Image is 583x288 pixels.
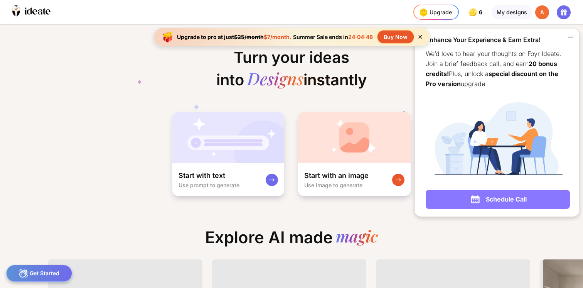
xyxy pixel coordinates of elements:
img: startWithImageCardBg.jpg [298,112,411,163]
span: 6 [479,9,484,15]
div: Start with an image [304,171,369,180]
span: special discount on the Pro version [426,70,558,88]
div: Get Started [6,265,72,282]
span: 24:04:48 [348,34,373,40]
div: magic [336,228,378,247]
div: Use image to generate [304,182,362,188]
div: Start with text [179,171,225,180]
div: Buy Now [377,30,414,43]
div: Upgrade to pro at just [177,34,291,40]
div: Explore AI made [199,228,384,253]
div: Use prompt to generate [179,182,239,188]
div: My designs [492,5,532,19]
div: Upgrade [417,6,452,19]
span: $25/month [234,34,264,40]
div: Enhance Your Experience & Earn Extra! [426,36,570,44]
div: Summer Sale ends in [291,34,374,40]
div: A [535,5,549,19]
div: We’d love to hear your thoughts on Foyr Ideate. Join a brief feedback call, and earn Plus, unlock... [426,49,570,89]
img: startWithTextCardBg.jpg [172,112,284,163]
span: $7/month. [264,34,291,40]
img: upgrade-banner-new-year-icon.gif [160,29,175,45]
img: upgrade-nav-btn-icon.gif [417,6,430,19]
div: Schedule Call [426,190,570,209]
